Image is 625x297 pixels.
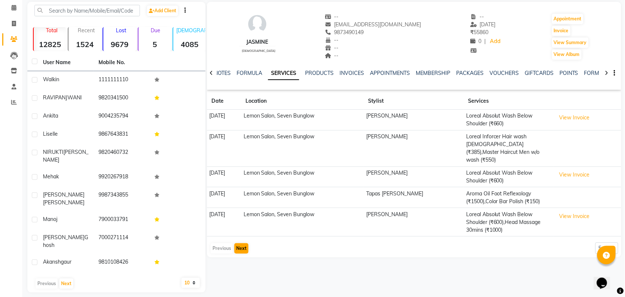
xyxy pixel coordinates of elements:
td: Tapas [PERSON_NAME] [364,187,464,208]
button: View Album [552,49,582,60]
img: avatar [246,13,268,35]
td: [DATE] [207,208,241,237]
td: 9820341500 [94,89,150,108]
span: RAVI [43,94,55,101]
span: 0 [470,38,481,44]
iframe: chat widget [594,267,618,290]
th: Date [207,93,241,110]
a: PRODUCTS [305,70,334,76]
span: akansh [43,258,61,265]
a: APPOINTMENTS [370,70,410,76]
td: [DATE] [207,130,241,166]
a: NOTES [214,70,231,76]
span: ₹ [470,29,474,36]
span: 9873490149 [325,29,364,36]
a: INVOICES [340,70,364,76]
span: -- [470,13,484,20]
p: [DEMOGRAPHIC_DATA] [176,27,206,34]
span: | [484,37,486,45]
p: Due [140,27,171,34]
span: [PERSON_NAME] [43,234,84,241]
td: [DATE] [207,110,241,131]
strong: 9679 [103,40,136,49]
a: Add [489,36,502,47]
span: Walkin [43,76,59,83]
td: Loreal Inforcer Hair wash [DEMOGRAPHIC_DATA] (₹385),Master Haircut Men w/o wash (₹550) [464,130,554,166]
a: VOUCHERS [489,70,519,76]
td: [PERSON_NAME] [364,110,464,131]
td: [PERSON_NAME] [364,130,464,166]
span: -- [325,44,339,51]
span: [PERSON_NAME] [43,191,84,198]
strong: 5 [138,40,171,49]
td: [PERSON_NAME] [364,208,464,237]
span: -- [325,37,339,43]
td: [PERSON_NAME] [364,166,464,187]
td: 7000271114 [94,229,150,254]
a: FORMS [584,70,603,76]
strong: 1524 [68,40,101,49]
span: NIRUKTI [43,149,63,155]
a: MEMBERSHIP [416,70,450,76]
span: [PERSON_NAME] [43,149,88,163]
th: Location [241,93,364,110]
td: Lemon Salon, Seven Bunglow [241,187,364,208]
p: Lost [106,27,136,34]
div: jasmine [239,38,276,46]
span: [DEMOGRAPHIC_DATA] [242,49,276,53]
th: User Name [39,54,94,71]
td: [DATE] [207,166,241,187]
td: 9004235794 [94,108,150,126]
span: [EMAIL_ADDRESS][DOMAIN_NAME] [325,21,421,28]
span: 55860 [470,29,488,36]
a: Add Client [147,6,178,16]
th: Stylist [364,93,464,110]
a: POINTS [559,70,578,76]
button: Invoice [552,26,571,36]
strong: 4085 [173,40,206,49]
span: liselle [43,131,58,137]
td: 1111111110 [94,71,150,89]
td: Lemon Salon, Seven Bunglow [241,110,364,131]
span: -- [325,13,339,20]
button: View Summary [552,37,589,48]
td: 9987343855 [94,187,150,211]
p: Recent [71,27,101,34]
td: 9867643831 [94,126,150,144]
span: ankita [43,112,58,119]
button: Next [234,243,248,254]
td: Loreal Absolut Wash Below Shoulder (₹600),Head Massage 30mins (₹1000) [464,208,554,237]
a: GIFTCARDS [525,70,554,76]
td: 9820460732 [94,144,150,168]
button: Next [59,278,73,289]
td: Lemon Salon, Seven Bunglow [241,166,364,187]
td: [DATE] [207,187,241,208]
span: -- [325,52,339,59]
a: SERVICES [268,67,299,80]
td: Loreal Absolut Wash Below Shoulder (₹600) [464,166,554,187]
input: Search by Name/Mobile/Email/Code [34,5,140,16]
th: Services [464,93,554,110]
span: Manoj [43,216,57,222]
a: PACKAGES [456,70,484,76]
td: 9920267918 [94,168,150,187]
button: View Invoice [556,112,593,123]
td: Lemon Salon, Seven Bunglow [241,130,364,166]
td: Loreal Absolut Wash Below Shoulder (₹660) [464,110,554,131]
a: FORMULA [237,70,262,76]
span: [DATE] [470,21,496,28]
td: 7900033791 [94,211,150,229]
span: PANJWANI [55,94,82,101]
button: Appointment [552,14,584,24]
td: Lemon Salon, Seven Bunglow [241,208,364,237]
td: 9810108426 [94,254,150,272]
td: Aroma Oil Foot Reflexology (₹1500),Color Bar Polish (₹150) [464,187,554,208]
button: View Invoice [556,169,593,181]
span: [PERSON_NAME] [43,199,84,206]
strong: 12825 [34,40,66,49]
th: Mobile No. [94,54,150,71]
p: Total [37,27,66,34]
span: gaur [61,258,71,265]
button: View Invoice [556,211,593,222]
span: mehak [43,173,59,180]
